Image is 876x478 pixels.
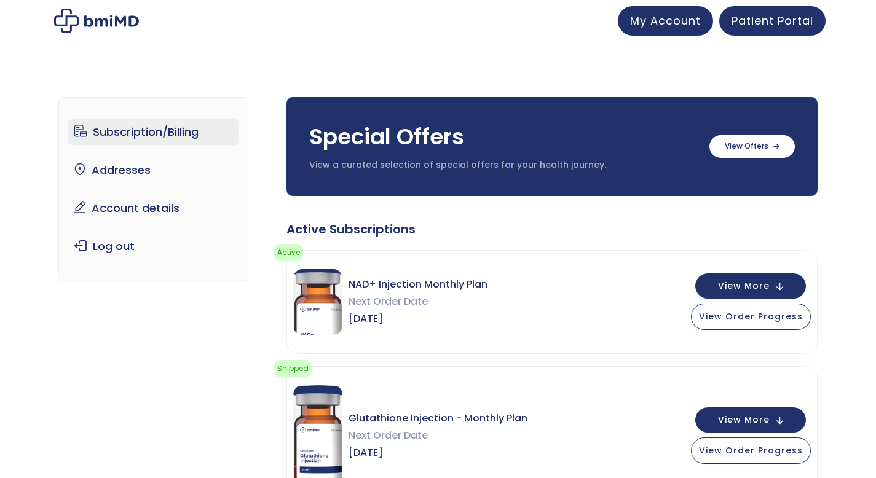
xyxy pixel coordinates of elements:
[309,122,697,152] h3: Special Offers
[618,6,713,36] a: My Account
[349,276,487,293] span: NAD+ Injection Monthly Plan
[309,159,697,171] p: View a curated selection of special offers for your health journey.
[349,444,527,461] span: [DATE]
[349,310,487,327] span: [DATE]
[293,269,342,335] img: NAD Injection
[699,310,803,323] span: View Order Progress
[68,157,239,183] a: Addresses
[699,444,803,456] span: View Order Progress
[695,273,806,299] button: View More
[286,221,818,238] div: Active Subscriptions
[630,13,701,28] span: My Account
[349,427,527,444] span: Next Order Date
[695,407,806,433] button: View More
[719,6,826,36] a: Patient Portal
[68,119,239,145] a: Subscription/Billing
[691,437,811,464] button: View Order Progress
[349,410,527,427] span: Glutathione Injection - Monthly Plan
[274,360,312,377] span: Shipped
[68,233,239,259] a: Log out
[349,293,487,310] span: Next Order Date
[68,195,239,221] a: Account details
[732,13,813,28] span: Patient Portal
[691,304,811,330] button: View Order Progress
[718,282,770,290] span: View More
[58,97,248,281] nav: Account pages
[54,9,139,33] img: My account
[718,416,770,424] span: View More
[274,244,303,261] span: Active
